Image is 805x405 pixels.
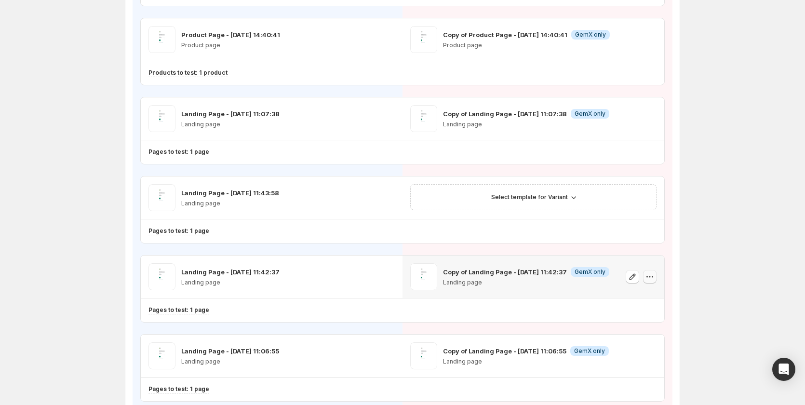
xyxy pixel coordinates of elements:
[443,279,609,286] p: Landing page
[148,148,209,156] p: Pages to test: 1 page
[181,188,279,198] p: Landing Page - [DATE] 11:43:58
[410,105,437,132] img: Copy of Landing Page - Sep 12, 11:07:38
[443,358,609,365] p: Landing page
[181,358,279,365] p: Landing page
[575,110,605,118] span: GemX only
[181,346,279,356] p: Landing Page - [DATE] 11:06:55
[148,306,209,314] p: Pages to test: 1 page
[443,30,567,40] p: Copy of Product Page - [DATE] 14:40:41
[410,263,437,290] img: Copy of Landing Page - Sep 12, 11:42:37
[181,267,280,277] p: Landing Page - [DATE] 11:42:37
[148,26,175,53] img: Product Page - Sep 8, 14:40:41
[148,184,175,211] img: Landing Page - Sep 12, 11:43:58
[574,347,605,355] span: GemX only
[485,190,581,204] button: Select template for Variant
[148,69,228,77] p: Products to test: 1 product
[148,263,175,290] img: Landing Page - Sep 12, 11:42:37
[443,267,567,277] p: Copy of Landing Page - [DATE] 11:42:37
[148,342,175,369] img: Landing Page - Sep 12, 11:06:55
[410,342,437,369] img: Copy of Landing Page - Sep 12, 11:06:55
[181,200,279,207] p: Landing page
[772,358,795,381] div: Open Intercom Messenger
[491,193,568,201] span: Select template for Variant
[575,31,606,39] span: GemX only
[443,109,567,119] p: Copy of Landing Page - [DATE] 11:07:38
[181,279,280,286] p: Landing page
[181,41,280,49] p: Product page
[181,121,280,128] p: Landing page
[410,26,437,53] img: Copy of Product Page - Sep 8, 14:40:41
[148,227,209,235] p: Pages to test: 1 page
[443,41,610,49] p: Product page
[148,385,209,393] p: Pages to test: 1 page
[443,346,566,356] p: Copy of Landing Page - [DATE] 11:06:55
[181,30,280,40] p: Product Page - [DATE] 14:40:41
[575,268,605,276] span: GemX only
[148,105,175,132] img: Landing Page - Sep 12, 11:07:38
[443,121,609,128] p: Landing page
[181,109,280,119] p: Landing Page - [DATE] 11:07:38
